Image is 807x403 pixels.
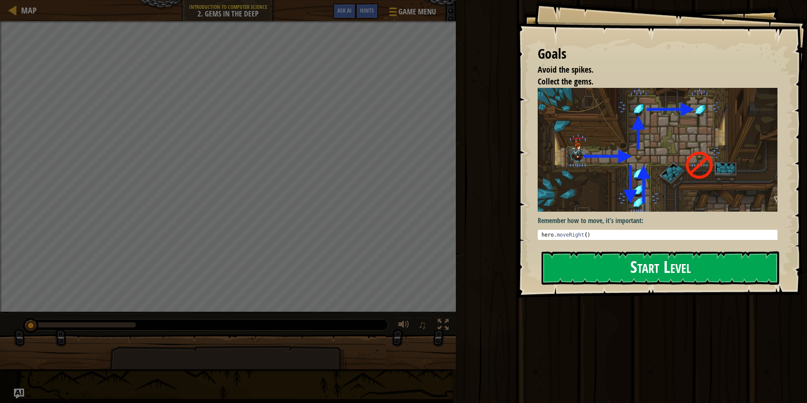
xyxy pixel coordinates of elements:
span: Avoid the spikes. [538,64,593,75]
span: ♫ [418,319,427,331]
p: Remember how to move, it's important: [538,216,784,226]
button: Game Menu [382,3,441,23]
span: Ask AI [337,6,352,14]
button: Ask AI [333,3,356,19]
span: Game Menu [398,6,436,17]
button: Ask AI [14,389,24,399]
a: Map [17,5,37,16]
button: ♫ [417,317,431,335]
li: Collect the gems. [527,76,775,88]
span: Collect the gems. [538,76,593,87]
li: Avoid the spikes. [527,64,775,76]
img: Gems in the deep [538,88,784,212]
button: Start Level [542,251,779,285]
span: Map [21,5,37,16]
button: Adjust volume [395,317,412,335]
button: Toggle fullscreen [435,317,452,335]
div: Goals [538,44,777,64]
span: Hints [360,6,374,14]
